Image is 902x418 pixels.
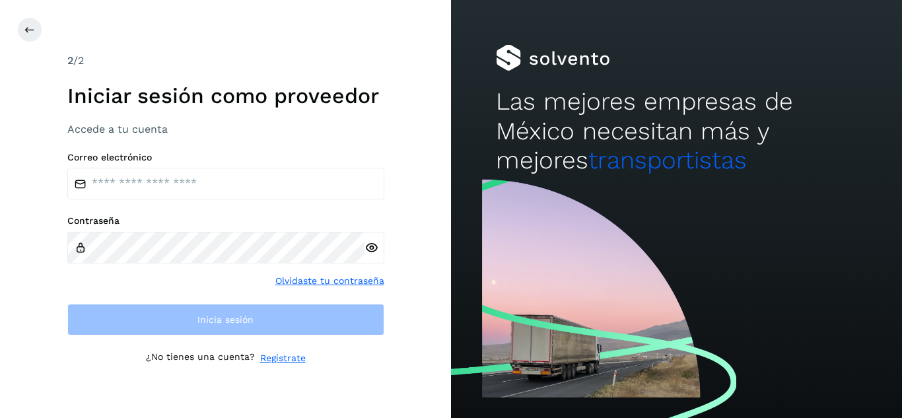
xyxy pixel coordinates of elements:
span: Inicia sesión [197,315,254,324]
label: Contraseña [67,215,384,226]
h2: Las mejores empresas de México necesitan más y mejores [496,87,856,175]
p: ¿No tienes una cuenta? [146,351,255,365]
span: 2 [67,54,73,67]
button: Inicia sesión [67,304,384,335]
span: transportistas [588,146,747,174]
a: Regístrate [260,351,306,365]
label: Correo electrónico [67,152,384,163]
a: Olvidaste tu contraseña [275,274,384,288]
h1: Iniciar sesión como proveedor [67,83,384,108]
div: /2 [67,53,384,69]
h3: Accede a tu cuenta [67,123,384,135]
